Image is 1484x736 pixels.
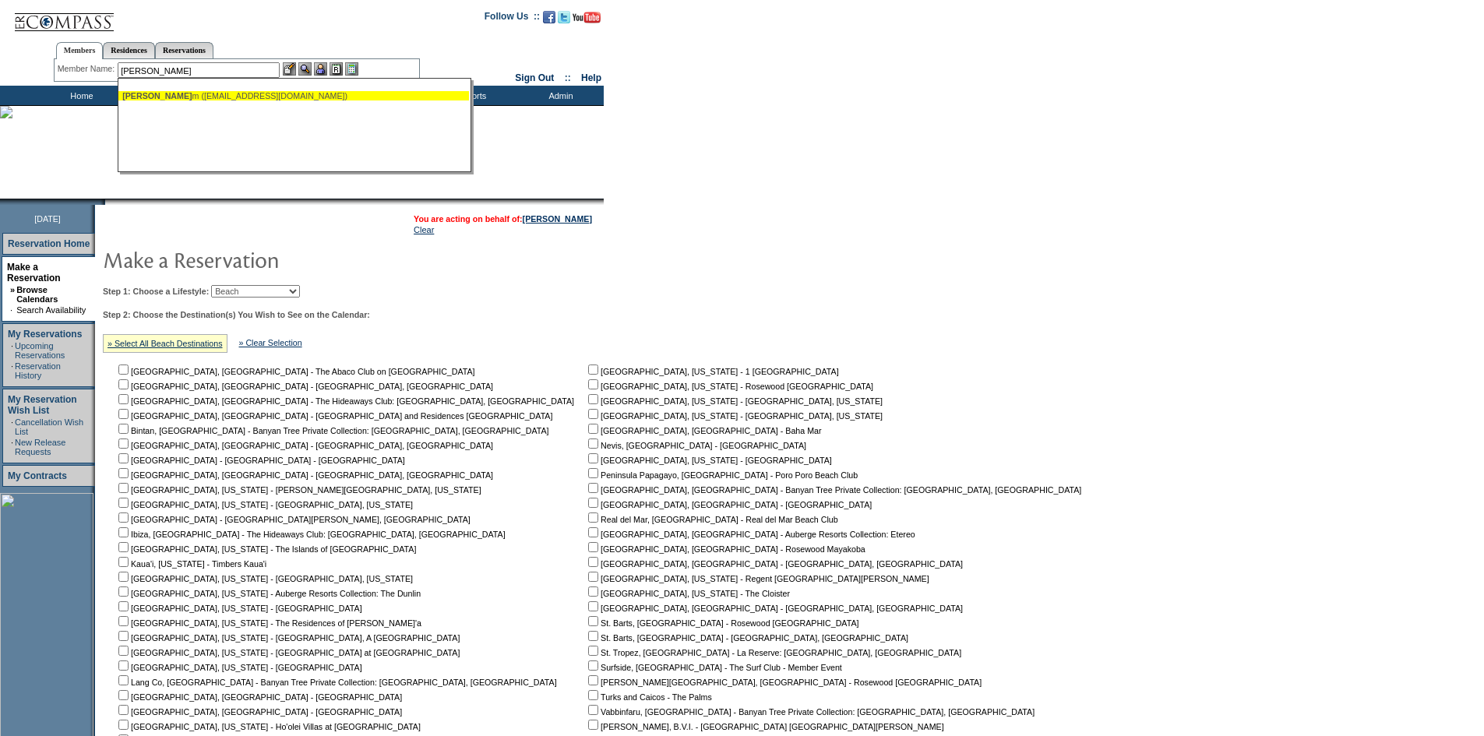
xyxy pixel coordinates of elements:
[155,42,213,58] a: Reservations
[8,394,77,416] a: My Reservation Wish List
[103,244,414,275] img: pgTtlMakeReservation.gif
[345,62,358,76] img: b_calculator.gif
[585,544,865,554] nobr: [GEOGRAPHIC_DATA], [GEOGRAPHIC_DATA] - Rosewood Mayakoba
[585,456,832,465] nobr: [GEOGRAPHIC_DATA], [US_STATE] - [GEOGRAPHIC_DATA]
[585,648,961,657] nobr: St. Tropez, [GEOGRAPHIC_DATA] - La Reserve: [GEOGRAPHIC_DATA], [GEOGRAPHIC_DATA]
[115,604,362,613] nobr: [GEOGRAPHIC_DATA], [US_STATE] - [GEOGRAPHIC_DATA]
[115,367,475,376] nobr: [GEOGRAPHIC_DATA], [GEOGRAPHIC_DATA] - The Abaco Club on [GEOGRAPHIC_DATA]
[585,500,872,509] nobr: [GEOGRAPHIC_DATA], [GEOGRAPHIC_DATA] - [GEOGRAPHIC_DATA]
[585,633,908,643] nobr: St. Barts, [GEOGRAPHIC_DATA] - [GEOGRAPHIC_DATA], [GEOGRAPHIC_DATA]
[103,287,209,296] b: Step 1: Choose a Lifestyle:
[115,663,362,672] nobr: [GEOGRAPHIC_DATA], [US_STATE] - [GEOGRAPHIC_DATA]
[115,426,549,435] nobr: Bintan, [GEOGRAPHIC_DATA] - Banyan Tree Private Collection: [GEOGRAPHIC_DATA], [GEOGRAPHIC_DATA]
[115,396,574,406] nobr: [GEOGRAPHIC_DATA], [GEOGRAPHIC_DATA] - The Hideaways Club: [GEOGRAPHIC_DATA], [GEOGRAPHIC_DATA]
[515,72,554,83] a: Sign Out
[585,470,858,480] nobr: Peninsula Papagayo, [GEOGRAPHIC_DATA] - Poro Poro Beach Club
[558,16,570,25] a: Follow us on Twitter
[585,722,944,731] nobr: [PERSON_NAME], B.V.I. - [GEOGRAPHIC_DATA] [GEOGRAPHIC_DATA][PERSON_NAME]
[15,341,65,360] a: Upcoming Reservations
[11,361,13,380] td: ·
[573,12,601,23] img: Subscribe to our YouTube Channel
[585,367,839,376] nobr: [GEOGRAPHIC_DATA], [US_STATE] - 1 [GEOGRAPHIC_DATA]
[16,305,86,315] a: Search Availability
[15,417,83,436] a: Cancellation Wish List
[115,589,421,598] nobr: [GEOGRAPHIC_DATA], [US_STATE] - Auberge Resorts Collection: The Dunlin
[115,559,266,569] nobr: Kaua'i, [US_STATE] - Timbers Kaua'i
[115,500,413,509] nobr: [GEOGRAPHIC_DATA], [US_STATE] - [GEOGRAPHIC_DATA], [US_STATE]
[543,11,555,23] img: Become our fan on Facebook
[585,515,838,524] nobr: Real del Mar, [GEOGRAPHIC_DATA] - Real del Mar Beach Club
[565,72,571,83] span: ::
[573,16,601,25] a: Subscribe to our YouTube Channel
[108,339,223,348] a: » Select All Beach Destinations
[11,438,13,456] td: ·
[414,225,434,234] a: Clear
[558,11,570,23] img: Follow us on Twitter
[585,589,790,598] nobr: [GEOGRAPHIC_DATA], [US_STATE] - The Cloister
[115,470,493,480] nobr: [GEOGRAPHIC_DATA], [GEOGRAPHIC_DATA] - [GEOGRAPHIC_DATA], [GEOGRAPHIC_DATA]
[523,214,592,224] a: [PERSON_NAME]
[7,262,61,283] a: Make a Reservation
[115,485,481,495] nobr: [GEOGRAPHIC_DATA], [US_STATE] - [PERSON_NAME][GEOGRAPHIC_DATA], [US_STATE]
[115,544,416,554] nobr: [GEOGRAPHIC_DATA], [US_STATE] - The Islands of [GEOGRAPHIC_DATA]
[11,341,13,360] td: ·
[298,62,312,76] img: View
[585,559,963,569] nobr: [GEOGRAPHIC_DATA], [GEOGRAPHIC_DATA] - [GEOGRAPHIC_DATA], [GEOGRAPHIC_DATA]
[11,417,13,436] td: ·
[115,530,506,539] nobr: Ibiza, [GEOGRAPHIC_DATA] - The Hideaways Club: [GEOGRAPHIC_DATA], [GEOGRAPHIC_DATA]
[585,382,873,391] nobr: [GEOGRAPHIC_DATA], [US_STATE] - Rosewood [GEOGRAPHIC_DATA]
[103,42,155,58] a: Residences
[585,396,883,406] nobr: [GEOGRAPHIC_DATA], [US_STATE] - [GEOGRAPHIC_DATA], [US_STATE]
[283,62,296,76] img: b_edit.gif
[115,382,493,391] nobr: [GEOGRAPHIC_DATA], [GEOGRAPHIC_DATA] - [GEOGRAPHIC_DATA], [GEOGRAPHIC_DATA]
[15,438,65,456] a: New Release Requests
[115,648,460,657] nobr: [GEOGRAPHIC_DATA], [US_STATE] - [GEOGRAPHIC_DATA] at [GEOGRAPHIC_DATA]
[115,456,405,465] nobr: [GEOGRAPHIC_DATA] - [GEOGRAPHIC_DATA] - [GEOGRAPHIC_DATA]
[581,72,601,83] a: Help
[35,86,125,105] td: Home
[115,441,493,450] nobr: [GEOGRAPHIC_DATA], [GEOGRAPHIC_DATA] - [GEOGRAPHIC_DATA], [GEOGRAPHIC_DATA]
[56,42,104,59] a: Members
[115,707,402,717] nobr: [GEOGRAPHIC_DATA], [GEOGRAPHIC_DATA] - [GEOGRAPHIC_DATA]
[239,338,302,347] a: » Clear Selection
[115,515,471,524] nobr: [GEOGRAPHIC_DATA] - [GEOGRAPHIC_DATA][PERSON_NAME], [GEOGRAPHIC_DATA]
[543,16,555,25] a: Become our fan on Facebook
[115,411,552,421] nobr: [GEOGRAPHIC_DATA], [GEOGRAPHIC_DATA] - [GEOGRAPHIC_DATA] and Residences [GEOGRAPHIC_DATA]
[10,305,15,315] td: ·
[585,707,1035,717] nobr: Vabbinfaru, [GEOGRAPHIC_DATA] - Banyan Tree Private Collection: [GEOGRAPHIC_DATA], [GEOGRAPHIC_DATA]
[585,411,883,421] nobr: [GEOGRAPHIC_DATA], [US_STATE] - [GEOGRAPHIC_DATA], [US_STATE]
[103,310,370,319] b: Step 2: Choose the Destination(s) You Wish to See on the Calendar:
[115,678,557,687] nobr: Lang Co, [GEOGRAPHIC_DATA] - Banyan Tree Private Collection: [GEOGRAPHIC_DATA], [GEOGRAPHIC_DATA]
[585,426,821,435] nobr: [GEOGRAPHIC_DATA], [GEOGRAPHIC_DATA] - Baha Mar
[100,199,105,205] img: promoShadowLeftCorner.gif
[585,485,1081,495] nobr: [GEOGRAPHIC_DATA], [GEOGRAPHIC_DATA] - Banyan Tree Private Collection: [GEOGRAPHIC_DATA], [GEOGRA...
[585,618,858,628] nobr: St. Barts, [GEOGRAPHIC_DATA] - Rosewood [GEOGRAPHIC_DATA]
[115,722,421,731] nobr: [GEOGRAPHIC_DATA], [US_STATE] - Ho'olei Villas at [GEOGRAPHIC_DATA]
[58,62,118,76] div: Member Name:
[34,214,61,224] span: [DATE]
[585,530,915,539] nobr: [GEOGRAPHIC_DATA], [GEOGRAPHIC_DATA] - Auberge Resorts Collection: Etereo
[585,574,929,583] nobr: [GEOGRAPHIC_DATA], [US_STATE] - Regent [GEOGRAPHIC_DATA][PERSON_NAME]
[514,86,604,105] td: Admin
[115,618,421,628] nobr: [GEOGRAPHIC_DATA], [US_STATE] - The Residences of [PERSON_NAME]'a
[122,91,465,100] div: m ([EMAIL_ADDRESS][DOMAIN_NAME])
[414,214,592,224] span: You are acting on behalf of:
[485,9,540,28] td: Follow Us ::
[8,238,90,249] a: Reservation Home
[115,633,460,643] nobr: [GEOGRAPHIC_DATA], [US_STATE] - [GEOGRAPHIC_DATA], A [GEOGRAPHIC_DATA]
[122,91,192,100] span: [PERSON_NAME]
[314,62,327,76] img: Impersonate
[585,604,963,613] nobr: [GEOGRAPHIC_DATA], [GEOGRAPHIC_DATA] - [GEOGRAPHIC_DATA], [GEOGRAPHIC_DATA]
[16,285,58,304] a: Browse Calendars
[115,692,402,702] nobr: [GEOGRAPHIC_DATA], [GEOGRAPHIC_DATA] - [GEOGRAPHIC_DATA]
[330,62,343,76] img: Reservations
[10,285,15,294] b: »
[585,441,806,450] nobr: Nevis, [GEOGRAPHIC_DATA] - [GEOGRAPHIC_DATA]
[585,663,842,672] nobr: Surfside, [GEOGRAPHIC_DATA] - The Surf Club - Member Event
[115,574,413,583] nobr: [GEOGRAPHIC_DATA], [US_STATE] - [GEOGRAPHIC_DATA], [US_STATE]
[585,678,982,687] nobr: [PERSON_NAME][GEOGRAPHIC_DATA], [GEOGRAPHIC_DATA] - Rosewood [GEOGRAPHIC_DATA]
[105,199,107,205] img: blank.gif
[15,361,61,380] a: Reservation History
[585,692,712,702] nobr: Turks and Caicos - The Palms
[8,470,67,481] a: My Contracts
